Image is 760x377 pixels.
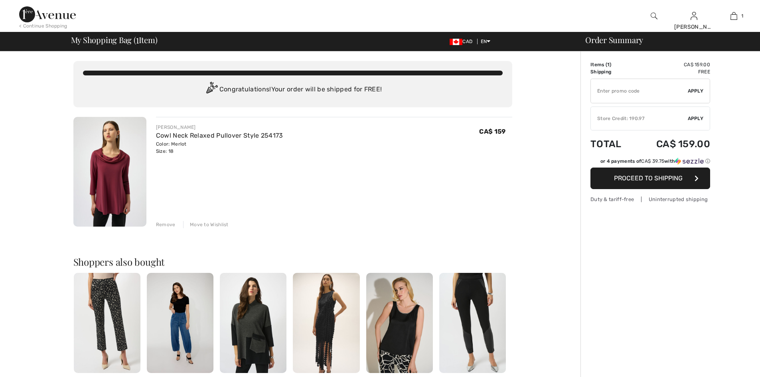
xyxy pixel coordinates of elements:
[591,79,688,103] input: Promo code
[19,6,76,22] img: 1ère Avenue
[136,34,139,44] span: 1
[651,11,657,21] img: search the website
[293,273,359,373] img: Formal Sleeveless Bodycon Dress Style 252712
[634,68,710,75] td: Free
[156,124,283,131] div: [PERSON_NAME]
[634,61,710,68] td: CA$ 159.00
[590,195,710,203] div: Duty & tariff-free | Uninterrupted shipping
[450,39,476,44] span: CAD
[73,257,512,266] h2: Shoppers also bought
[74,273,140,373] img: Slim Ankle-Length Trousers Style 253097
[600,158,710,165] div: or 4 payments of with
[479,128,505,135] span: CA$ 159
[366,273,433,373] img: Scoop Neck Jewel Embellished Pullover Style 253744
[590,130,634,158] td: Total
[688,115,704,122] span: Apply
[641,158,664,164] span: CA$ 39.75
[19,22,67,30] div: < Continue Shopping
[590,168,710,189] button: Proceed to Shipping
[691,12,697,20] a: Sign In
[590,158,710,168] div: or 4 payments ofCA$ 39.75withSezzle Click to learn more about Sezzle
[183,221,229,228] div: Move to Wishlist
[83,82,503,98] div: Congratulations! Your order will be shipped for FREE!
[730,11,737,21] img: My Bag
[203,82,219,98] img: Congratulation2.svg
[591,115,688,122] div: Store Credit: 190.97
[71,36,158,44] span: My Shopping Bag ( Item)
[590,61,634,68] td: Items ( )
[741,12,743,20] span: 1
[691,11,697,21] img: My Info
[674,23,713,31] div: [PERSON_NAME]
[450,39,462,45] img: Canadian Dollar
[220,273,286,373] img: Relaxed Fit Mock Neck Pullover Style 253083
[147,273,213,373] img: High-Waisted Cropped Trousers Style 34032
[156,221,176,228] div: Remove
[156,132,283,139] a: Cowl Neck Relaxed Pullover Style 254173
[439,273,506,373] img: High-Waisted Faux Leather Leggings Style 253078
[675,158,704,165] img: Sezzle
[634,130,710,158] td: CA$ 159.00
[576,36,755,44] div: Order Summary
[481,39,491,44] span: EN
[156,140,283,155] div: Color: Merlot Size: 18
[714,11,753,21] a: 1
[590,68,634,75] td: Shipping
[607,62,610,67] span: 1
[73,117,146,227] img: Cowl Neck Relaxed Pullover Style 254173
[614,174,683,182] span: Proceed to Shipping
[688,87,704,95] span: Apply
